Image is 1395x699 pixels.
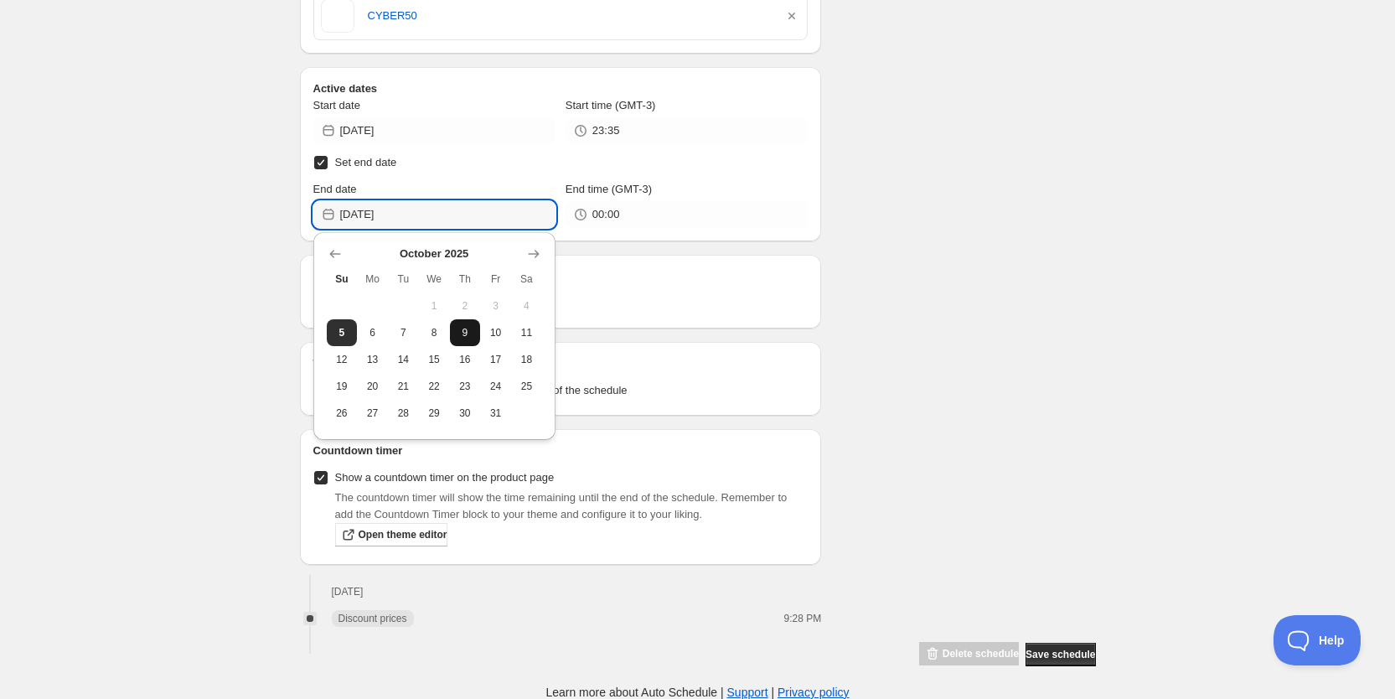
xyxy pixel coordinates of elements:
span: 7 [395,326,412,339]
span: Sa [518,272,535,286]
th: Sunday [327,266,358,293]
span: 22 [426,380,443,393]
button: Thursday October 2 2025 [450,293,481,319]
iframe: Toggle Customer Support [1274,615,1361,665]
button: Sunday October 19 2025 [327,373,358,400]
span: 27 [364,406,381,420]
a: Open theme editor [335,523,447,546]
span: 8 [426,326,443,339]
button: Monday October 6 2025 [357,319,388,346]
span: Discount prices [338,612,407,625]
button: Wednesday October 15 2025 [419,346,450,373]
h2: Repeating [313,268,809,285]
button: Show previous month, September 2025 [323,242,347,266]
span: 20 [364,380,381,393]
span: Set end date [335,156,397,168]
a: Support [727,686,768,699]
span: 21 [395,380,412,393]
h2: Countdown timer [313,443,809,459]
span: 3 [487,299,504,313]
span: 31 [487,406,504,420]
span: 2 [457,299,474,313]
button: Monday October 27 2025 [357,400,388,427]
button: Wednesday October 8 2025 [419,319,450,346]
button: Thursday October 30 2025 [450,400,481,427]
span: End date [313,183,357,195]
p: The countdown timer will show the time remaining until the end of the schedule. Remember to add t... [335,489,809,523]
th: Thursday [450,266,481,293]
button: Saturday October 4 2025 [511,293,542,319]
span: 26 [333,406,351,420]
th: Saturday [511,266,542,293]
span: Start time (GMT-3) [566,99,656,111]
button: Friday October 3 2025 [480,293,511,319]
span: 28 [395,406,412,420]
button: Monday October 20 2025 [357,373,388,400]
th: Tuesday [388,266,419,293]
button: Thursday October 16 2025 [450,346,481,373]
span: 10 [487,326,504,339]
button: Friday October 31 2025 [480,400,511,427]
span: Mo [364,272,381,286]
a: Privacy policy [778,686,850,699]
button: Today Sunday October 5 2025 [327,319,358,346]
span: Open theme editor [359,528,447,541]
span: 24 [487,380,504,393]
span: 29 [426,406,443,420]
span: 15 [426,353,443,366]
button: Tuesday October 7 2025 [388,319,419,346]
button: Thursday October 23 2025 [450,373,481,400]
button: Save schedule [1026,643,1095,666]
span: Th [457,272,474,286]
button: Show next month, November 2025 [522,242,545,266]
button: Saturday October 11 2025 [511,319,542,346]
th: Friday [480,266,511,293]
p: 9:28 PM [746,612,821,625]
button: Sunday October 12 2025 [327,346,358,373]
span: Show a countdown timer on the product page [335,471,555,484]
span: 12 [333,353,351,366]
button: Wednesday October 22 2025 [419,373,450,400]
button: Saturday October 25 2025 [511,373,542,400]
span: Fr [487,272,504,286]
span: 14 [395,353,412,366]
span: 16 [457,353,474,366]
th: Monday [357,266,388,293]
span: Su [333,272,351,286]
span: End time (GMT-3) [566,183,652,195]
span: 19 [333,380,351,393]
h2: [DATE] [332,585,740,598]
span: 11 [518,326,535,339]
button: Wednesday October 29 2025 [419,400,450,427]
h2: Active dates [313,80,809,97]
button: Tuesday October 21 2025 [388,373,419,400]
span: 1 [426,299,443,313]
button: Friday October 10 2025 [480,319,511,346]
button: Tuesday October 28 2025 [388,400,419,427]
button: Sunday October 26 2025 [327,400,358,427]
span: 30 [457,406,474,420]
span: 18 [518,353,535,366]
span: 23 [457,380,474,393]
span: 13 [364,353,381,366]
span: We [426,272,443,286]
button: Thursday October 9 2025 [450,319,481,346]
a: CYBER50 [368,8,771,24]
span: 17 [487,353,504,366]
span: Tu [395,272,412,286]
button: Friday October 17 2025 [480,346,511,373]
button: Wednesday October 1 2025 [419,293,450,319]
span: Start date [313,99,360,111]
span: 6 [364,326,381,339]
h2: Tags [313,355,809,372]
th: Wednesday [419,266,450,293]
button: Monday October 13 2025 [357,346,388,373]
span: Save schedule [1026,648,1095,661]
span: 4 [518,299,535,313]
span: 9 [457,326,474,339]
span: 5 [333,326,351,339]
span: 25 [518,380,535,393]
button: Tuesday October 14 2025 [388,346,419,373]
button: Friday October 24 2025 [480,373,511,400]
button: Saturday October 18 2025 [511,346,542,373]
